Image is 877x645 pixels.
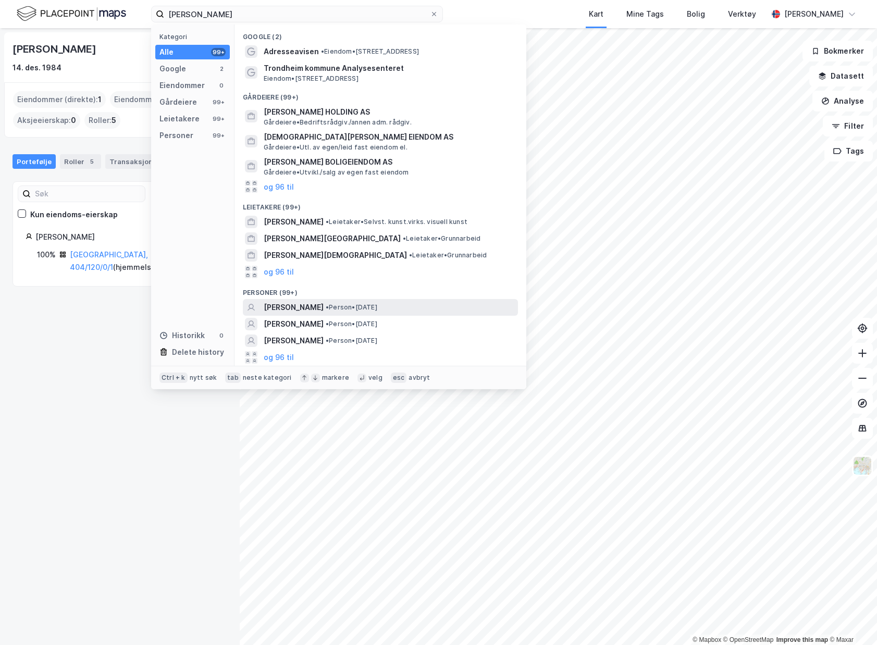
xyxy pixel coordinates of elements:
div: Google [159,63,186,75]
div: Roller [60,154,101,169]
span: 1 [98,93,102,106]
span: [DEMOGRAPHIC_DATA][PERSON_NAME] EIENDOM AS [264,131,514,143]
div: Eiendommer [159,79,205,92]
span: 0 [71,114,76,127]
span: [PERSON_NAME] [264,216,324,228]
div: 0 [217,331,226,340]
div: Personer (99+) [234,280,526,299]
span: [PERSON_NAME] BOLIGEIENDOM AS [264,156,514,168]
button: Filter [823,116,873,137]
div: Kun eiendoms-eierskap [30,208,118,221]
span: Leietaker • Grunnarbeid [403,234,480,243]
button: og 96 til [264,266,294,278]
div: Leietakere [159,113,200,125]
span: Person • [DATE] [326,320,377,328]
div: Gårdeiere [159,96,197,108]
span: Adresseavisen [264,45,319,58]
div: Kontrollprogram for chat [825,595,877,645]
div: [PERSON_NAME] [784,8,844,20]
div: velg [368,374,382,382]
span: Eiendom • [STREET_ADDRESS] [321,47,419,56]
span: Gårdeiere • Utl. av egen/leid fast eiendom el. [264,143,407,152]
span: • [326,218,329,226]
span: Leietaker • Selvst. kunst.virks. visuell kunst [326,218,467,226]
div: Historikk [159,329,205,342]
div: [PERSON_NAME] [35,231,214,243]
span: • [326,337,329,344]
span: [PERSON_NAME] HOLDING AS [264,106,514,118]
button: og 96 til [264,351,294,364]
span: Person • [DATE] [326,303,377,312]
span: [PERSON_NAME] [264,318,324,330]
div: neste kategori [243,374,292,382]
div: Kategori [159,33,230,41]
button: Bokmerker [802,41,873,61]
div: Ctrl + k [159,373,188,383]
span: Leietaker • Grunnarbeid [409,251,487,259]
button: Datasett [809,66,873,86]
span: • [326,303,329,311]
div: Aksjeeierskap : [13,112,80,129]
button: Analyse [812,91,873,111]
div: Alle [159,46,174,58]
div: Gårdeiere (99+) [234,85,526,104]
div: Leietakere (99+) [234,195,526,214]
div: Eiendommer (Indirekte) : [110,91,211,108]
img: logo.f888ab2527a4732fd821a326f86c7f29.svg [17,5,126,23]
div: 14. des. 1984 [13,61,61,74]
span: Eiendom • [STREET_ADDRESS] [264,75,359,83]
input: Søk [31,186,145,202]
button: Tags [824,141,873,162]
span: [PERSON_NAME] [264,301,324,314]
div: Personer [159,129,193,142]
div: 99+ [211,48,226,56]
div: Bolig [687,8,705,20]
span: Gårdeiere • Bedriftsrådgiv./annen adm. rådgiv. [264,118,412,127]
button: og 96 til [264,180,294,193]
span: [PERSON_NAME] [264,334,324,347]
div: tab [225,373,241,383]
span: Person • [DATE] [326,337,377,345]
a: OpenStreetMap [723,636,774,643]
span: Trondheim kommune Analysesenteret [264,62,514,75]
div: Mine Tags [626,8,664,20]
div: nytt søk [190,374,217,382]
div: Google (2) [234,24,526,43]
div: 100% [37,249,56,261]
div: Transaksjoner [105,154,177,169]
div: [PERSON_NAME] [13,41,98,57]
span: • [409,251,412,259]
span: • [326,320,329,328]
div: 0 [217,81,226,90]
div: 2 [217,65,226,73]
span: • [321,47,324,55]
div: esc [391,373,407,383]
div: 99+ [211,131,226,140]
a: [GEOGRAPHIC_DATA], 404/120/0/1 [70,250,148,271]
span: [PERSON_NAME][DEMOGRAPHIC_DATA] [264,249,407,262]
div: Portefølje [13,154,56,169]
img: Z [853,456,872,476]
div: avbryt [409,374,430,382]
div: 99+ [211,98,226,106]
div: Eiendommer (direkte) : [13,91,106,108]
span: Gårdeiere • Utvikl./salg av egen fast eiendom [264,168,409,177]
div: markere [322,374,349,382]
div: Kart [589,8,603,20]
a: Mapbox [693,636,721,643]
div: Roller : [84,112,120,129]
span: • [403,234,406,242]
div: Delete history [172,346,224,358]
div: 99+ [211,115,226,123]
span: [PERSON_NAME][GEOGRAPHIC_DATA] [264,232,401,245]
div: ( hjemmelshaver ) [70,249,214,274]
iframe: Chat Widget [825,595,877,645]
input: Søk på adresse, matrikkel, gårdeiere, leietakere eller personer [164,6,430,22]
a: Improve this map [776,636,828,643]
div: Verktøy [728,8,756,20]
div: 5 [87,156,97,167]
span: 5 [112,114,116,127]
